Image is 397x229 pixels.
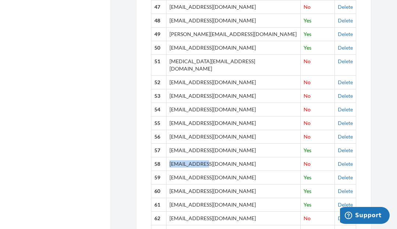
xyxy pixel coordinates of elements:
a: Delete [338,201,353,208]
th: 61 [151,198,167,212]
th: 54 [151,103,167,117]
a: Delete [338,147,353,153]
td: [EMAIL_ADDRESS][DOMAIN_NAME] [167,14,301,28]
th: 48 [151,14,167,28]
span: Yes [304,17,311,24]
a: Delete [338,58,353,64]
span: No [304,93,311,99]
a: Delete [338,106,353,112]
a: Delete [338,4,353,10]
span: No [304,4,311,10]
th: 58 [151,157,167,171]
iframe: Opens a widget where you can chat to one of our agents [340,207,390,225]
td: [PERSON_NAME][EMAIL_ADDRESS][DOMAIN_NAME] [167,28,301,41]
span: Yes [304,188,311,194]
td: [EMAIL_ADDRESS][DOMAIN_NAME] [167,157,301,171]
th: 60 [151,185,167,198]
a: Delete [338,174,353,180]
td: [EMAIL_ADDRESS][DOMAIN_NAME] [167,171,301,185]
a: Delete [338,215,353,221]
td: [EMAIL_ADDRESS][DOMAIN_NAME] [167,89,301,103]
span: Yes [304,44,311,51]
span: Yes [304,147,311,153]
th: 47 [151,0,167,14]
th: 53 [151,89,167,103]
a: Delete [338,17,353,24]
span: No [304,58,311,64]
td: [EMAIL_ADDRESS][DOMAIN_NAME] [167,76,301,89]
th: 59 [151,171,167,185]
td: [EMAIL_ADDRESS][DOMAIN_NAME] [167,144,301,157]
th: 49 [151,28,167,41]
td: [EMAIL_ADDRESS][DOMAIN_NAME] [167,103,301,117]
span: No [304,215,311,221]
th: 50 [151,41,167,55]
td: [EMAIL_ADDRESS][DOMAIN_NAME] [167,0,301,14]
td: [EMAIL_ADDRESS][DOMAIN_NAME] [167,185,301,198]
a: Delete [338,120,353,126]
a: Delete [338,133,353,140]
span: No [304,120,311,126]
th: 56 [151,130,167,144]
th: 52 [151,76,167,89]
a: Delete [338,79,353,85]
span: No [304,133,311,140]
a: Delete [338,31,353,37]
td: [EMAIL_ADDRESS][DOMAIN_NAME] [167,212,301,225]
a: Delete [338,93,353,99]
th: 57 [151,144,167,157]
td: [EMAIL_ADDRESS][DOMAIN_NAME] [167,117,301,130]
a: Delete [338,44,353,51]
td: [EMAIL_ADDRESS][DOMAIN_NAME] [167,198,301,212]
span: No [304,79,311,85]
span: No [304,106,311,112]
td: [EMAIL_ADDRESS][DOMAIN_NAME] [167,41,301,55]
th: 51 [151,55,167,76]
td: [EMAIL_ADDRESS][DOMAIN_NAME] [167,130,301,144]
th: 62 [151,212,167,225]
span: Yes [304,174,311,180]
th: 55 [151,117,167,130]
a: Delete [338,188,353,194]
span: No [304,161,311,167]
a: Delete [338,161,353,167]
td: [MEDICAL_DATA][EMAIL_ADDRESS][DOMAIN_NAME] [167,55,301,76]
span: Yes [304,31,311,37]
span: Yes [304,201,311,208]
